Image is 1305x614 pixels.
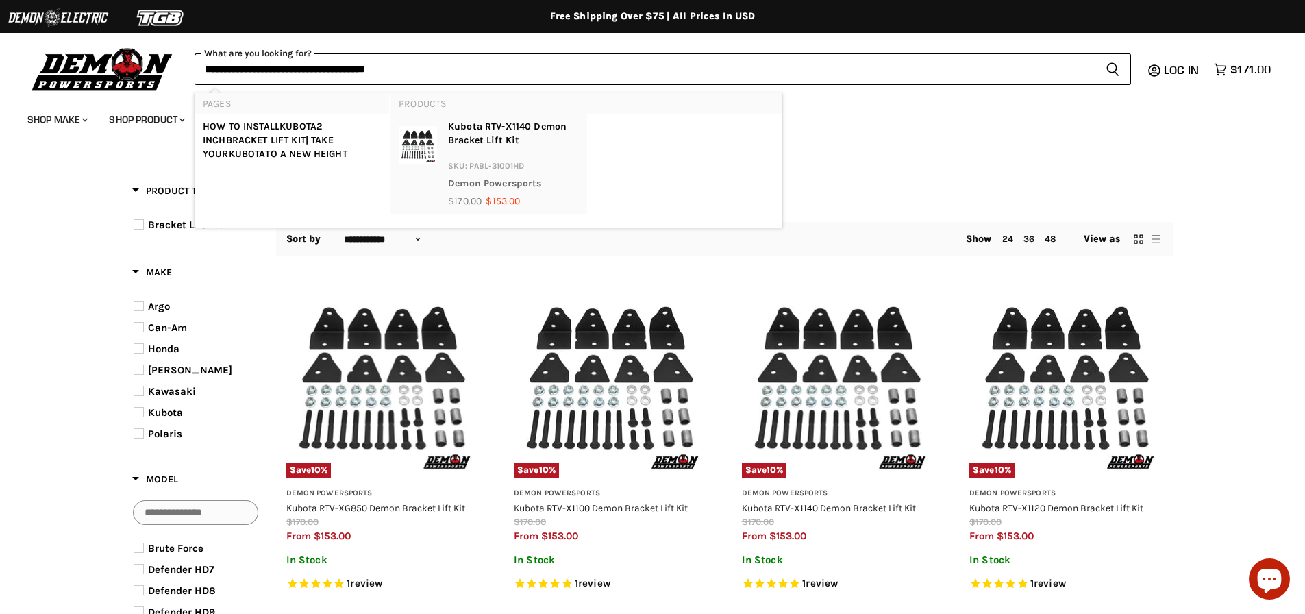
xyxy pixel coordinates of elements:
span: 1 reviews [347,577,382,589]
a: HOW TO INSTALLKUBOTA2 INCHBRACKET LIFT KIT| TAKE YOURKUBOTATO A NEW HEIGHT [203,120,381,161]
span: from [969,530,994,542]
span: from [742,530,767,542]
span: $170.00 [742,517,774,527]
span: Log in [1164,63,1199,77]
span: $153.00 [314,530,351,542]
a: <b>Kubota</b> <b>RTV-X1140</b> <b>Demon</b> <b>Bracket</b> <b>Lift</b> <b>Kit</b> Kubota RTV-X114... [399,120,578,209]
span: $171.00 [1230,63,1271,76]
span: Can-Am [148,321,187,334]
b: Kit [506,134,519,146]
span: Make [132,267,172,278]
p: In Stock [742,554,936,566]
p: In Stock [286,554,480,566]
img: Kubota RTV-X1140 Demon Bracket Lift Kit [742,285,936,479]
span: Rated 5.0 out of 5 stars 1 reviews [286,577,480,591]
span: Bracket Lift Kit [148,219,223,231]
img: Demon Electric Logo 2 [7,5,110,31]
h3: Demon Powersports [969,489,1163,499]
label: Sort by [286,234,321,245]
div: Pages [195,93,389,167]
a: Kubota RTV-X1100 Demon Bracket Lift KitSave10% [514,285,708,479]
a: Shop Product [99,106,193,134]
a: Kubota RTV-XG850 Demon Bracket Lift Kit [286,502,465,513]
span: [PERSON_NAME] [148,364,232,376]
b: RTV-X1140 [485,121,531,132]
span: Kawasaki [148,385,196,397]
a: Kubota RTV-X1120 Demon Bracket Lift Kit [969,502,1143,513]
nav: Collection utilities [276,222,1173,256]
a: Kubota RTV-X1140 Demon Bracket Lift Kit [742,502,916,513]
p: In Stock [514,554,708,566]
span: Defender HD8 [148,585,216,597]
img: TGB Logo 2 [110,5,212,31]
span: Honda [148,343,179,355]
span: Model [132,474,178,485]
li: products: <b>Kubota</b> <b>RTV-X1140</b> <b>Demon</b> <b>Bracket</b> <b>Lift</b> <b>Kit</b> [390,114,586,214]
button: Filter by Model [132,473,178,490]
span: $153.00 [997,530,1034,542]
span: $170.00 [286,517,319,527]
span: Product Type [132,185,213,197]
span: 10 [767,465,776,475]
span: 1 reviews [575,577,610,589]
img: Kubota RTV-X1120 Demon Bracket Lift Kit [969,285,1163,479]
button: list view [1149,232,1163,246]
a: Shop Make [17,106,96,134]
span: review [1034,577,1066,589]
span: 10 [995,465,1004,475]
a: 24 [1002,234,1013,244]
a: Kubota RTV-X1140 Demon Bracket Lift KitSave10% [742,285,936,479]
form: Product [195,53,1131,85]
div: Products [390,93,782,228]
input: When autocomplete results are available use up and down arrows to review and enter to select [195,53,1095,85]
span: $153.00 [541,530,578,542]
span: Kubota [148,406,183,419]
b: Kubota [448,121,482,132]
span: Save % [969,463,1015,478]
button: Filter by Make [132,266,172,283]
li: Products [390,93,782,114]
span: Brute Force [148,542,203,554]
span: Defender HD7 [148,563,214,576]
span: Rated 5.0 out of 5 stars 1 reviews [742,577,936,591]
span: Show [966,233,992,245]
h3: Demon Powersports [742,489,936,499]
p: Demon Powersports [448,177,578,195]
span: Rated 5.0 out of 5 stars 1 reviews [969,577,1163,591]
b: KUBOTA [279,121,316,132]
img: Kubota RTV-XG850 Demon Bracket Lift Kit [286,285,480,479]
span: $153.00 [486,195,520,207]
a: Log in [1158,64,1207,76]
p: SKU: PABL-31001HD [448,159,578,177]
li: pages: HOW TO INSTALL KUBOTA 2 INCH BRACKET LIFT KIT | TAKE YOUR KUBOTA TO A NEW HEIGHT [195,114,389,167]
b: Demon [534,121,567,132]
div: Free Shipping Over $75 | All Prices In USD [105,10,1201,23]
a: 36 [1023,234,1034,244]
span: Save % [286,463,332,478]
a: $171.00 [1207,60,1278,79]
input: Search Options [133,500,258,525]
span: $153.00 [769,530,806,542]
button: grid view [1132,232,1145,246]
h3: Demon Powersports [286,489,480,499]
li: Pages [195,93,389,114]
a: Kubota RTV-X1100 Demon Bracket Lift Kit [514,502,688,513]
img: Demon Powersports [27,45,177,93]
inbox-online-store-chat: Shopify online store chat [1245,558,1294,603]
span: $170.00 [514,517,546,527]
span: 10 [311,465,321,475]
p: In Stock [969,554,1163,566]
span: $170.00 [969,517,1002,527]
span: from [286,530,311,542]
span: review [350,577,382,589]
b: Lift [486,134,503,146]
h3: Demon Powersports [514,489,708,499]
span: Polaris [148,428,182,440]
span: 1 reviews [1030,577,1066,589]
span: Rated 5.0 out of 5 stars 1 reviews [514,577,708,591]
button: Filter by Product Type [132,184,213,201]
span: review [806,577,838,589]
b: LIFT [271,134,289,146]
span: 1 reviews [802,577,838,589]
button: Search [1095,53,1131,85]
